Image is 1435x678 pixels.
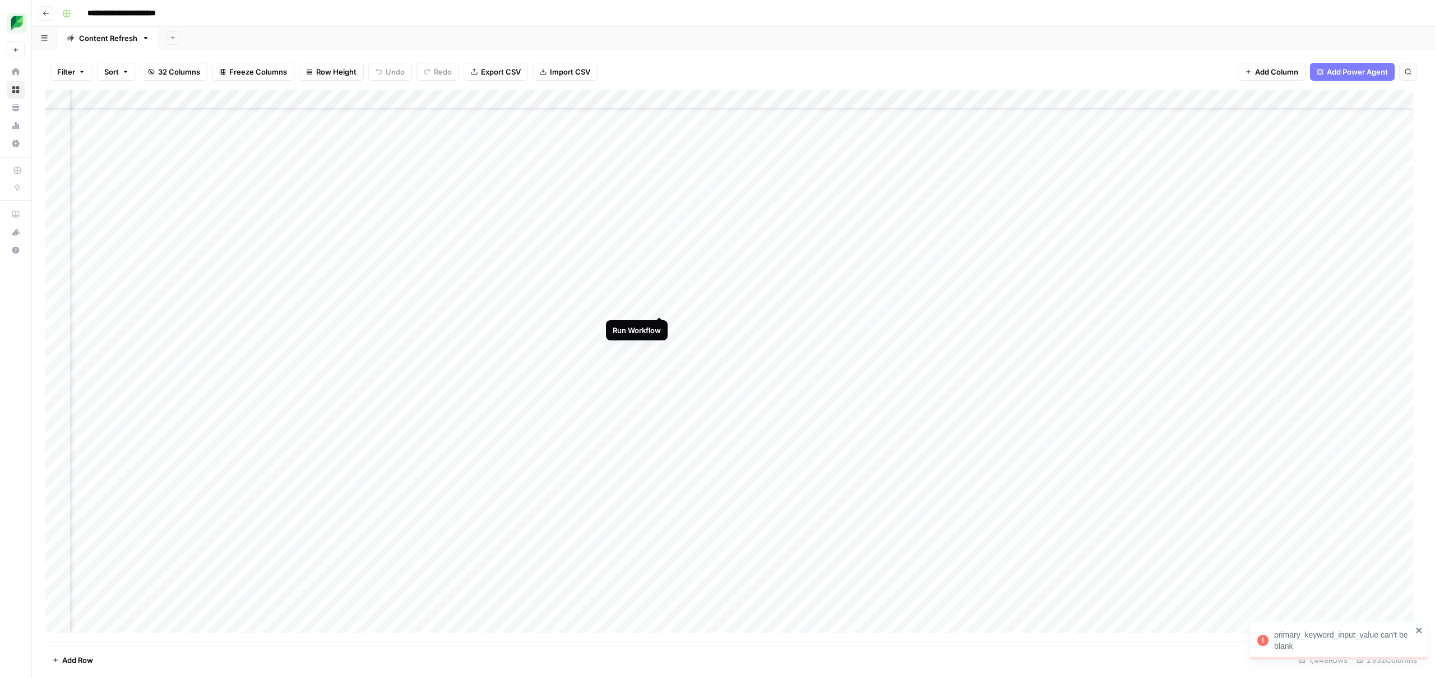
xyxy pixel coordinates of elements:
a: Content Refresh [57,27,159,49]
button: Workspace: SproutSocial [7,9,25,37]
span: Freeze Columns [229,66,287,77]
a: Your Data [7,99,25,117]
div: 21/32 Columns [1352,651,1422,669]
div: 1,448 Rows [1294,651,1352,669]
button: Filter [50,63,92,81]
button: Row Height [299,63,364,81]
span: Undo [386,66,405,77]
span: Row Height [316,66,357,77]
a: AirOps Academy [7,205,25,223]
div: Content Refresh [79,33,137,44]
div: primary_keyword_input_value can't be blank [1274,629,1412,652]
button: Sort [97,63,136,81]
button: Add Power Agent [1310,63,1395,81]
span: Add Column [1255,66,1298,77]
a: Browse [7,81,25,99]
button: What's new? [7,223,25,241]
span: Add Power Agent [1327,66,1388,77]
a: Usage [7,117,25,135]
button: Help + Support [7,241,25,259]
button: Import CSV [533,63,598,81]
button: Add Column [1238,63,1306,81]
div: Run Workflow [613,325,661,336]
button: close [1415,626,1423,635]
button: Redo [416,63,459,81]
img: SproutSocial Logo [7,13,27,33]
span: Redo [434,66,452,77]
span: Export CSV [481,66,521,77]
button: 32 Columns [141,63,207,81]
a: Settings [7,135,25,153]
span: Sort [104,66,119,77]
button: Freeze Columns [212,63,294,81]
button: Export CSV [464,63,528,81]
div: What's new? [7,224,24,241]
button: Add Row [45,651,100,669]
span: Import CSV [550,66,590,77]
button: Undo [368,63,412,81]
a: Home [7,63,25,81]
span: Filter [57,66,75,77]
span: Add Row [62,654,93,666]
span: 32 Columns [158,66,200,77]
